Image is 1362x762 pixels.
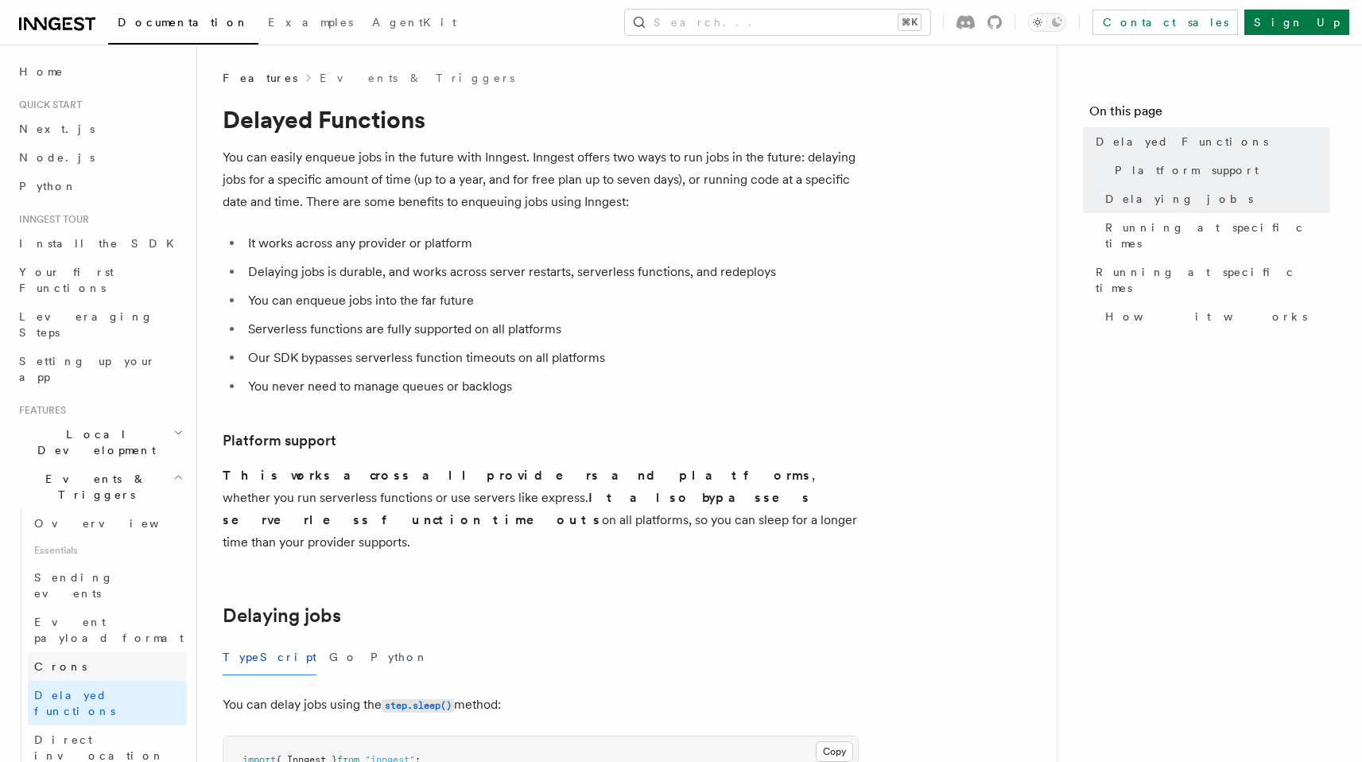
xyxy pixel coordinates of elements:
a: Events & Triggers [320,70,514,86]
button: Copy [816,741,853,762]
button: Toggle dark mode [1028,13,1066,32]
a: Delayed functions [28,681,187,725]
a: Running at specific times [1089,258,1330,302]
span: Node.js [19,151,95,164]
a: Platform support [223,430,336,452]
button: Python [371,640,429,675]
span: Features [223,70,297,86]
h4: On this page [1089,102,1330,127]
span: AgentKit [372,16,456,29]
span: Crons [34,660,87,673]
a: Python [13,172,187,200]
span: Running at specific times [1096,264,1330,296]
a: Running at specific times [1099,213,1330,258]
span: Documentation [118,16,249,29]
li: Our SDK bypasses serverless function timeouts on all platforms [243,347,859,369]
button: TypeScript [223,640,316,675]
span: Setting up your app [19,355,156,383]
span: Quick start [13,99,82,111]
a: How it works [1099,302,1330,331]
code: step.sleep() [382,699,454,713]
span: Local Development [13,426,173,458]
a: Platform support [1108,156,1330,185]
span: Delayed functions [34,689,115,717]
h1: Delayed Functions [223,105,859,134]
li: You never need to manage queues or backlogs [243,375,859,398]
a: Documentation [108,5,258,45]
p: You can easily enqueue jobs in the future with Inngest. Inngest offers two ways to run jobs in th... [223,146,859,213]
a: Install the SDK [13,229,187,258]
a: Crons [28,652,187,681]
a: Node.js [13,143,187,172]
button: Local Development [13,420,187,465]
span: Direct invocation [34,733,165,762]
li: Serverless functions are fully supported on all platforms [243,318,859,340]
span: Inngest tour [13,213,89,226]
span: How it works [1105,309,1307,325]
span: Next.js [19,122,95,135]
a: Event payload format [28,608,187,652]
a: Setting up your app [13,347,187,391]
a: Your first Functions [13,258,187,302]
span: Delaying jobs [1105,191,1253,207]
a: Delaying jobs [1099,185,1330,213]
span: Python [19,180,77,192]
a: Home [13,57,187,86]
p: , whether you run serverless functions or use servers like express. on all platforms, so you can ... [223,465,859,554]
span: Examples [268,16,353,29]
a: Leveraging Steps [13,302,187,347]
li: Delaying jobs is durable, and works across server restarts, serverless functions, and redeploys [243,261,859,283]
span: Your first Functions [19,266,114,294]
a: Examples [258,5,363,43]
a: Next.js [13,115,187,143]
a: Contact sales [1092,10,1238,35]
button: Events & Triggers [13,465,187,509]
a: step.sleep() [382,697,454,712]
a: Delayed Functions [1089,127,1330,156]
span: Features [13,404,66,417]
span: Event payload format [34,616,184,644]
span: Sending events [34,571,114,600]
span: Essentials [28,538,187,563]
span: Overview [34,517,198,530]
button: Go [329,640,358,675]
button: Search...⌘K [625,10,930,35]
strong: This works across all providers and platforms [223,468,812,483]
span: Install the SDK [19,237,184,250]
li: It works across any provider or platform [243,232,859,255]
span: Delayed Functions [1096,134,1268,150]
span: Running at specific times [1105,220,1330,251]
p: You can delay jobs using the method: [223,694,859,717]
li: You can enqueue jobs into the far future [243,290,859,312]
span: Home [19,64,64,80]
span: Events & Triggers [13,471,173,503]
a: AgentKit [363,5,466,43]
a: Sending events [28,563,187,608]
span: Platform support [1115,162,1259,178]
span: Leveraging Steps [19,310,153,339]
a: Sign Up [1244,10,1349,35]
a: Delaying jobs [223,605,341,627]
a: Overview [28,509,187,538]
kbd: ⌘K [898,14,921,30]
